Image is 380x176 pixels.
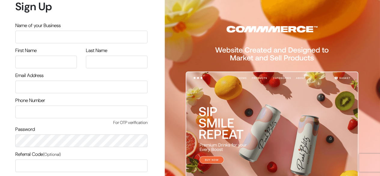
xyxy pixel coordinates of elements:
[15,47,37,54] label: First Name
[43,152,61,157] span: (Optional)
[15,72,44,79] label: Email Address
[15,22,61,29] label: Name of your Business
[86,47,107,54] label: Last Name
[15,126,35,133] label: Password
[15,119,147,126] span: For OTP verification
[15,151,61,158] label: Referral Code
[15,97,45,104] label: Phone Number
